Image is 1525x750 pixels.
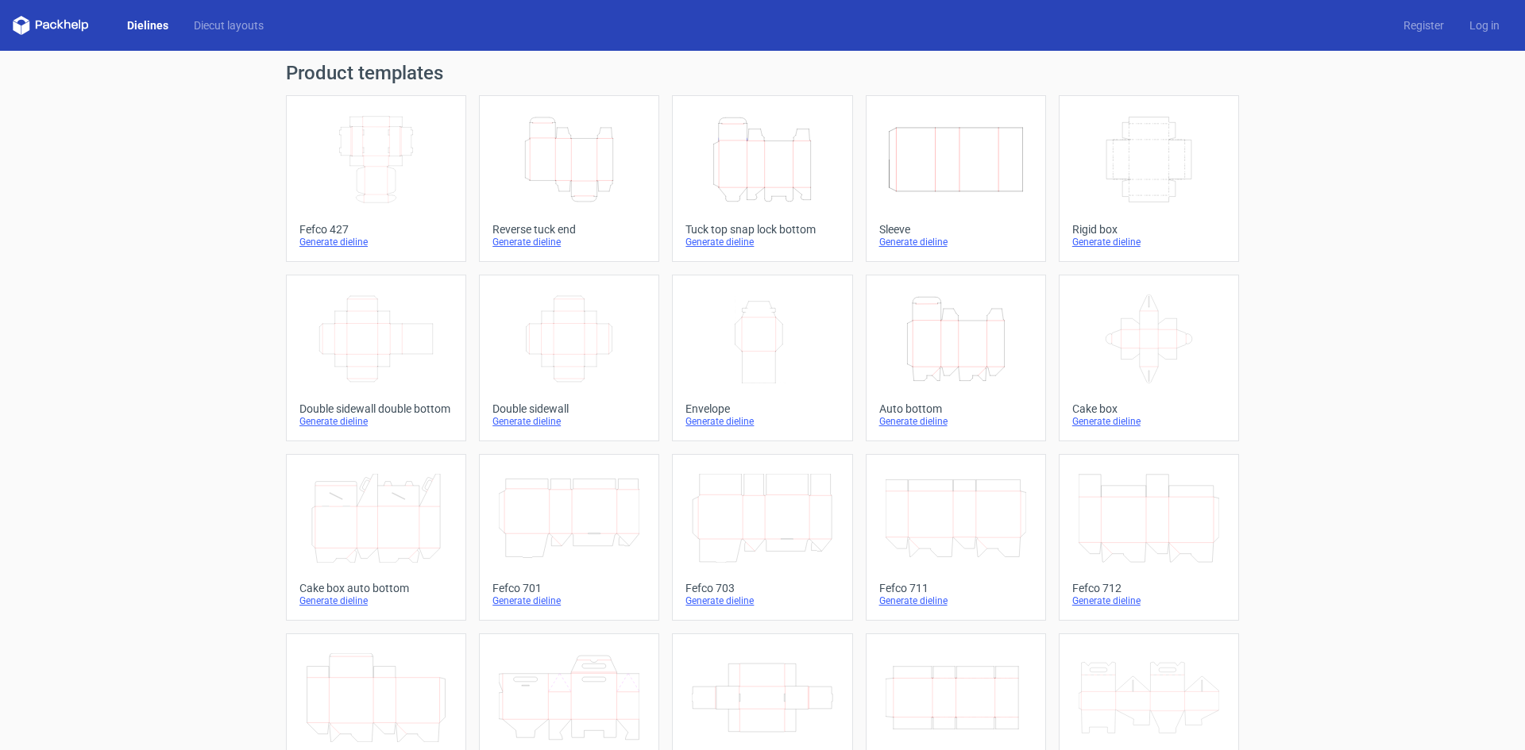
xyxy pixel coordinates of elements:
[299,402,453,415] div: Double sidewall double bottom
[685,402,839,415] div: Envelope
[1072,236,1226,248] div: Generate dieline
[299,582,453,594] div: Cake box auto bottom
[1072,402,1226,415] div: Cake box
[1072,594,1226,607] div: Generate dieline
[879,236,1033,248] div: Generate dieline
[492,223,646,236] div: Reverse tuck end
[1072,415,1226,428] div: Generate dieline
[492,594,646,607] div: Generate dieline
[286,454,466,621] a: Cake box auto bottomGenerate dieline
[672,275,852,441] a: EnvelopeGenerate dieline
[672,454,852,621] a: Fefco 703Generate dieline
[114,17,181,33] a: Dielines
[685,415,839,428] div: Generate dieline
[685,236,839,248] div: Generate dieline
[479,95,659,262] a: Reverse tuck endGenerate dieline
[492,582,646,594] div: Fefco 701
[1072,223,1226,236] div: Rigid box
[685,223,839,236] div: Tuck top snap lock bottom
[492,402,646,415] div: Double sidewall
[299,223,453,236] div: Fefco 427
[492,236,646,248] div: Generate dieline
[299,415,453,428] div: Generate dieline
[1059,454,1239,621] a: Fefco 712Generate dieline
[879,402,1033,415] div: Auto bottom
[866,95,1046,262] a: SleeveGenerate dieline
[299,236,453,248] div: Generate dieline
[685,594,839,607] div: Generate dieline
[1391,17,1457,33] a: Register
[1059,275,1239,441] a: Cake boxGenerate dieline
[299,594,453,607] div: Generate dieline
[879,594,1033,607] div: Generate dieline
[286,63,1239,83] h1: Product templates
[879,582,1033,594] div: Fefco 711
[479,275,659,441] a: Double sidewallGenerate dieline
[879,415,1033,428] div: Generate dieline
[866,454,1046,621] a: Fefco 711Generate dieline
[1457,17,1512,33] a: Log in
[672,95,852,262] a: Tuck top snap lock bottomGenerate dieline
[492,415,646,428] div: Generate dieline
[879,223,1033,236] div: Sleeve
[685,582,839,594] div: Fefco 703
[286,95,466,262] a: Fefco 427Generate dieline
[181,17,276,33] a: Diecut layouts
[286,275,466,441] a: Double sidewall double bottomGenerate dieline
[866,275,1046,441] a: Auto bottomGenerate dieline
[1072,582,1226,594] div: Fefco 712
[479,454,659,621] a: Fefco 701Generate dieline
[1059,95,1239,262] a: Rigid boxGenerate dieline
